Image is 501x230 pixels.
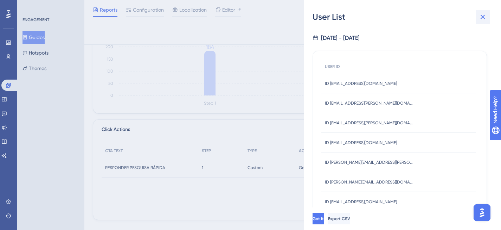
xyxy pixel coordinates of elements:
[325,160,413,165] span: ID [PERSON_NAME][EMAIL_ADDRESS][PERSON_NAME][DOMAIN_NAME]
[328,213,350,224] button: Export CSV
[17,2,44,10] span: Need Help?
[313,213,324,224] button: Got it
[325,199,397,205] span: ID [EMAIL_ADDRESS][DOMAIN_NAME]
[313,216,324,222] span: Got it
[313,11,493,23] div: User List
[325,64,340,69] span: USER ID
[471,202,493,223] iframe: UserGuiding AI Assistant Launcher
[325,81,397,86] span: ID [EMAIL_ADDRESS][DOMAIN_NAME]
[325,140,397,145] span: ID [EMAIL_ADDRESS][DOMAIN_NAME]
[321,34,360,42] div: [DATE] - [DATE]
[325,100,413,106] span: ID [EMAIL_ADDRESS][PERSON_NAME][DOMAIN_NAME]
[325,179,413,185] span: ID [PERSON_NAME][EMAIL_ADDRESS][DOMAIN_NAME]
[328,216,350,222] span: Export CSV
[325,120,413,126] span: ID [EMAIL_ADDRESS][PERSON_NAME][DOMAIN_NAME]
